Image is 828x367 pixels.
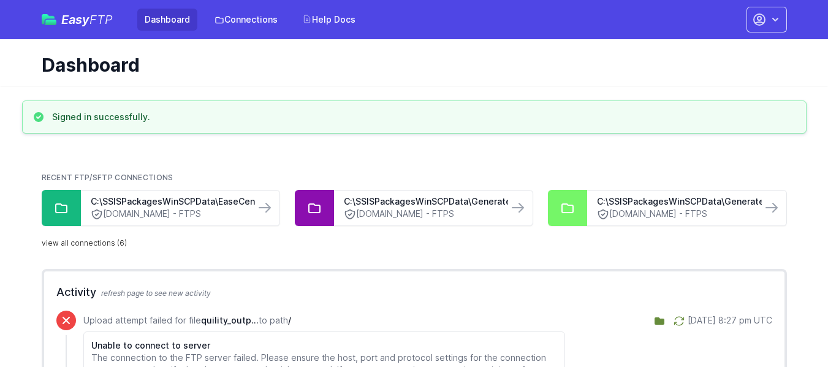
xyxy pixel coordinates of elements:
a: view all connections (6) [42,238,127,248]
a: Connections [207,9,285,31]
a: EasyFTP [42,13,113,26]
a: [DOMAIN_NAME] - FTPS [344,208,498,221]
h2: Recent FTP/SFTP Connections [42,173,787,183]
span: Easy [61,13,113,26]
h1: Dashboard [42,54,777,76]
span: FTP [89,12,113,27]
h2: Activity [56,284,772,301]
h3: Signed in successfully. [52,111,150,123]
div: [DATE] 8:27 pm UTC [688,314,772,327]
span: / [288,315,291,325]
a: [DOMAIN_NAME] - FTPS [597,208,751,221]
a: Help Docs [295,9,363,31]
a: C:\SSISPackagesWinSCPData\Generate Reports To F... [344,195,498,208]
a: C:\SSISPackagesWinSCPData\EaseCentralConvert\Re... [91,195,245,208]
h6: Unable to connect to server [91,339,558,352]
img: easyftp_logo.png [42,14,56,25]
a: Dashboard [137,9,197,31]
span: quility_output_11022023.csv [201,315,259,325]
a: [DOMAIN_NAME] - FTPS [91,208,245,221]
p: Upload attempt failed for file to path [83,314,566,327]
span: refresh page to see new activity [101,289,211,298]
a: C:\SSISPackagesWinSCPData\Generate Reports To F... [597,195,751,208]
